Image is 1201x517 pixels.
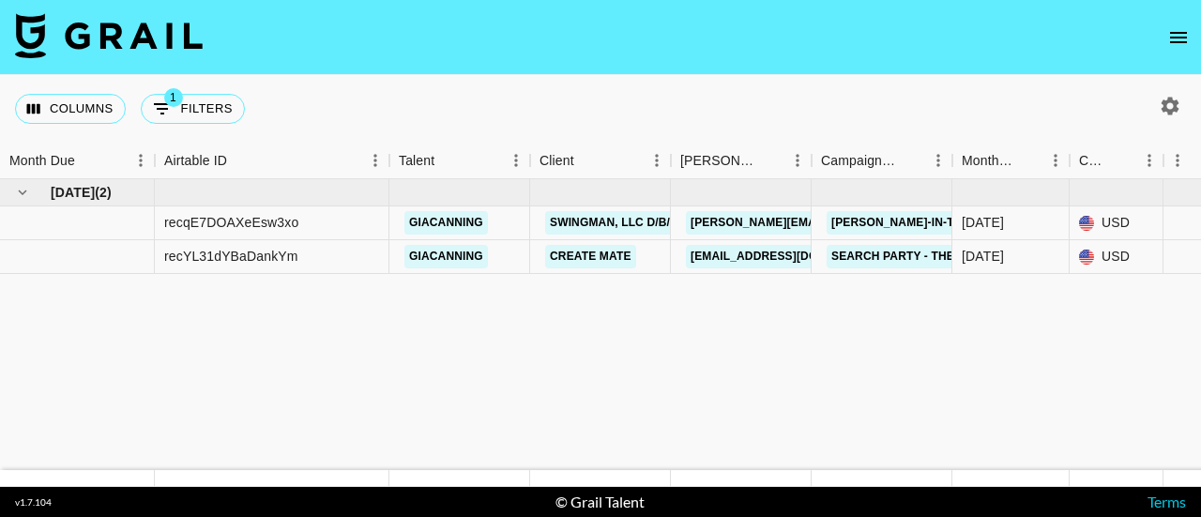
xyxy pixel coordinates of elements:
button: Menu [127,146,155,175]
button: Menu [924,146,952,175]
button: Sort [434,147,461,174]
button: Sort [1109,147,1135,174]
div: Currency [1070,143,1163,179]
div: Month Due [9,143,75,179]
button: open drawer [1160,19,1197,56]
button: Menu [1135,146,1163,175]
button: Sort [75,147,101,174]
a: Terms [1148,493,1186,510]
button: Menu [1163,146,1192,175]
div: Currency [1079,143,1109,179]
div: Client [540,143,574,179]
img: Grail Talent [15,13,203,58]
a: Search Party - The All American Rejects [827,245,1104,268]
button: hide children [9,179,36,205]
a: [PERSON_NAME][EMAIL_ADDRESS][DOMAIN_NAME] [686,211,992,235]
div: Sep '25 [962,213,1004,232]
div: v 1.7.104 [15,496,52,509]
button: Sort [1015,147,1041,174]
div: Client [530,143,671,179]
div: Talent [389,143,530,179]
div: recqE7DOAXeEsw3xo [164,213,298,232]
span: [DATE] [51,183,95,202]
div: Sep '25 [962,247,1004,266]
button: Sort [898,147,924,174]
a: Create Mate [545,245,636,268]
div: Campaign (Type) [812,143,952,179]
button: Menu [783,146,812,175]
button: Sort [757,147,783,174]
div: © Grail Talent [555,493,645,511]
div: Airtable ID [164,143,227,179]
button: Show filters [141,94,245,124]
button: Menu [1041,146,1070,175]
div: USD [1070,240,1163,274]
button: Menu [643,146,671,175]
div: [PERSON_NAME] [680,143,757,179]
button: Select columns [15,94,126,124]
div: USD [1070,206,1163,240]
button: Menu [502,146,530,175]
button: Sort [574,147,600,174]
button: Sort [227,147,253,174]
a: [EMAIL_ADDRESS][DOMAIN_NAME] [686,245,896,268]
a: giacanning [404,245,488,268]
a: giacanning [404,211,488,235]
div: Month Due [952,143,1070,179]
span: 1 [164,88,183,107]
button: Menu [361,146,389,175]
div: Airtable ID [155,143,389,179]
div: Booker [671,143,812,179]
a: Swingman, LLC d/b/a Zoned Gaming [545,211,776,235]
div: recYL31dYBaDankYm [164,247,298,266]
div: Campaign (Type) [821,143,898,179]
span: ( 2 ) [95,183,112,202]
div: Talent [399,143,434,179]
div: Month Due [962,143,1015,179]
